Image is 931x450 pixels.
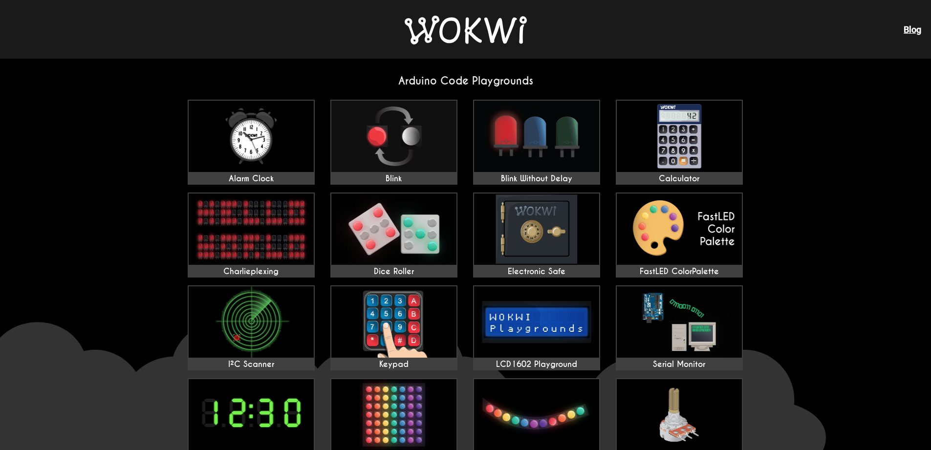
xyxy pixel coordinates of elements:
[617,193,742,265] img: FastLED ColorPalette
[330,193,457,278] a: Dice Roller
[331,286,456,358] img: Keypad
[188,193,315,278] a: Charlieplexing
[189,101,314,172] img: Alarm Clock
[331,267,456,277] div: Dice Roller
[405,16,527,44] img: Wokwi
[474,267,599,277] div: Electronic Safe
[473,100,600,185] a: Blink Without Delay
[189,193,314,265] img: Charlieplexing
[617,267,742,277] div: FastLED ColorPalette
[189,267,314,277] div: Charlieplexing
[617,174,742,184] div: Calculator
[473,193,600,278] a: Electronic Safe
[617,360,742,369] div: Serial Monitor
[617,101,742,172] img: Calculator
[616,193,743,278] a: FastLED ColorPalette
[474,286,599,358] img: LCD1602 Playground
[331,193,456,265] img: Dice Roller
[330,285,457,370] a: Keypad
[474,174,599,184] div: Blink Without Delay
[188,100,315,185] a: Alarm Clock
[473,285,600,370] a: LCD1602 Playground
[331,101,456,172] img: Blink
[331,360,456,369] div: Keypad
[474,360,599,369] div: LCD1602 Playground
[189,286,314,358] img: I²C Scanner
[904,24,921,35] a: Blog
[617,286,742,358] img: Serial Monitor
[331,174,456,184] div: Blink
[180,74,752,87] h2: Arduino Code Playgrounds
[189,360,314,369] div: I²C Scanner
[474,193,599,265] img: Electronic Safe
[189,174,314,184] div: Alarm Clock
[616,100,743,185] a: Calculator
[330,100,457,185] a: Blink
[474,101,599,172] img: Blink Without Delay
[188,285,315,370] a: I²C Scanner
[616,285,743,370] a: Serial Monitor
